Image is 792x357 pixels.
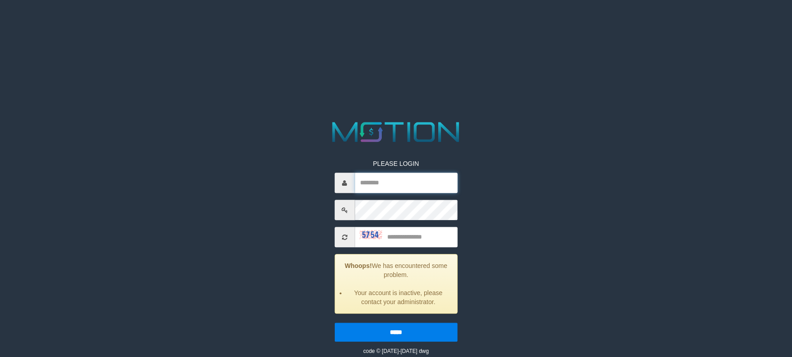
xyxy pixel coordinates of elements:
strong: Whoops! [345,263,372,270]
li: Your account is inactive, please contact your administrator. [346,289,450,307]
img: MOTION_logo.png [327,118,465,146]
p: PLEASE LOGIN [334,160,457,169]
div: We has encountered some problem. [334,254,457,314]
small: code © [DATE]-[DATE] dwg [363,348,429,355]
img: captcha [359,230,382,239]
